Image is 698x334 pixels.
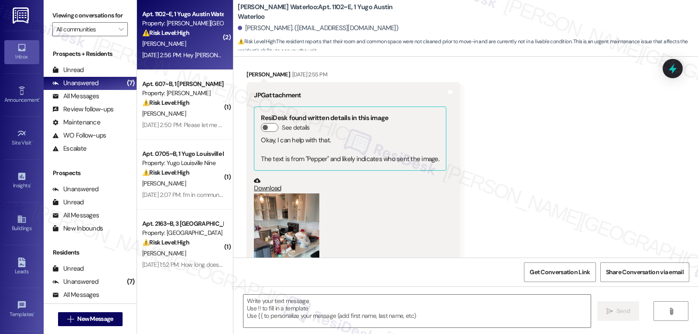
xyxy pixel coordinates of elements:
[142,249,186,257] span: [PERSON_NAME]
[530,268,590,277] span: Get Conversation Link
[142,10,223,19] div: Apt. 1102~E, 1 Yugo Austin Waterloo
[31,138,33,145] span: •
[261,114,388,122] b: ResiDesk found written details in this image
[142,228,223,238] div: Property: [GEOGRAPHIC_DATA]
[142,19,223,28] div: Property: [PERSON_NAME][GEOGRAPHIC_DATA]
[142,158,223,168] div: Property: Yugo Louisville Nine
[606,308,613,315] i: 
[254,177,446,193] a: Download
[52,144,86,153] div: Escalate
[142,79,223,89] div: Apt. 607~B, 1 [PERSON_NAME]
[254,91,301,100] b: JPG attachment
[52,224,103,233] div: New Inbounds
[238,38,275,45] strong: ⚠️ Risk Level: High
[142,149,223,158] div: Apt. 0705~B, 1 Yugo Louisville Nine
[238,24,398,33] div: [PERSON_NAME]. ([EMAIL_ADDRESS][DOMAIN_NAME])
[52,92,99,101] div: All Messages
[39,96,40,102] span: •
[142,191,320,199] div: [DATE] 2:07 PM: I’m in communication with an attorney about it already
[30,181,31,187] span: •
[52,211,99,220] div: All Messages
[142,179,186,187] span: [PERSON_NAME]
[142,169,189,176] strong: ⚠️ Risk Level: High
[606,268,684,277] span: Share Conversation via email
[524,262,595,282] button: Get Conversation Link
[44,248,137,257] div: Residents
[142,121,501,129] div: [DATE] 2:50 PM: Please let me ship stuff to the building before move in, I'm an out of state stud...
[600,262,689,282] button: Share Conversation via email
[254,193,319,281] button: Zoom image
[52,290,99,300] div: All Messages
[52,105,113,114] div: Review follow-ups
[597,301,640,321] button: Send
[52,277,99,286] div: Unanswered
[52,118,100,127] div: Maintenance
[67,316,74,323] i: 
[142,110,186,117] span: [PERSON_NAME]
[668,308,674,315] i: 
[44,169,137,178] div: Prospects
[52,264,84,273] div: Unread
[246,70,460,82] div: [PERSON_NAME]
[4,298,39,321] a: Templates •
[34,310,35,316] span: •
[142,219,223,228] div: Apt. 2163~B, 3 [GEOGRAPHIC_DATA]
[52,9,128,22] label: Viewing conversations for
[261,136,439,164] div: Okay, I can help with that. The text is from "Pepper" and likely indicates who sent the image.
[4,169,39,193] a: Insights •
[52,79,99,88] div: Unanswered
[125,76,137,90] div: (7)
[56,22,114,36] input: All communities
[142,261,296,269] div: [DATE] 1:52 PM: How long does it take to update in the portal?
[142,29,189,37] strong: ⚠️ Risk Level: High
[119,26,123,33] i: 
[4,40,39,64] a: Inbox
[52,65,84,75] div: Unread
[52,185,99,194] div: Unanswered
[4,212,39,235] a: Buildings
[4,255,39,279] a: Leads
[4,126,39,150] a: Site Visit •
[52,131,106,140] div: WO Follow-ups
[616,306,630,316] span: Send
[238,3,412,21] b: [PERSON_NAME] Waterloo: Apt. 1102~E, 1 Yugo Austin Waterloo
[13,7,31,24] img: ResiDesk Logo
[142,99,189,107] strong: ⚠️ Risk Level: High
[77,314,113,324] span: New Message
[282,123,309,132] label: See details
[142,238,189,246] strong: ⚠️ Risk Level: High
[142,89,223,98] div: Property: [PERSON_NAME]
[290,70,327,79] div: [DATE] 2:55 PM
[142,40,186,48] span: [PERSON_NAME]
[125,275,137,289] div: (7)
[58,312,123,326] button: New Message
[44,49,137,59] div: Prospects + Residents
[238,37,698,56] span: : The resident reports that their room and common space were not cleaned prior to move-in and are...
[52,198,84,207] div: Unread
